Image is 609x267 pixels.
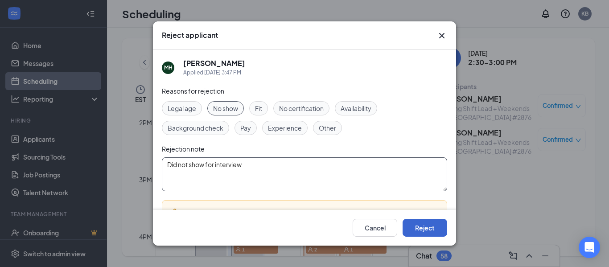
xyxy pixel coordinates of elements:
[341,103,371,113] span: Availability
[168,123,223,133] span: Background check
[255,103,262,113] span: Fit
[168,103,196,113] span: Legal age
[183,58,245,68] h5: [PERSON_NAME]
[183,68,245,77] div: Applied [DATE] 3:47 PM
[162,87,224,95] span: Reasons for rejection
[319,123,336,133] span: Other
[579,237,600,258] div: Open Intercom Messenger
[162,157,447,191] textarea: Did not show for interview
[162,30,218,40] h3: Reject applicant
[164,64,173,71] div: MH
[162,145,205,153] span: Rejection note
[436,30,447,41] button: Close
[436,30,447,41] svg: Cross
[268,123,302,133] span: Experience
[240,123,251,133] span: Pay
[279,103,324,113] span: No certification
[353,219,397,237] button: Cancel
[169,208,180,218] svg: Warning
[213,103,238,113] span: No show
[403,219,447,237] button: Reject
